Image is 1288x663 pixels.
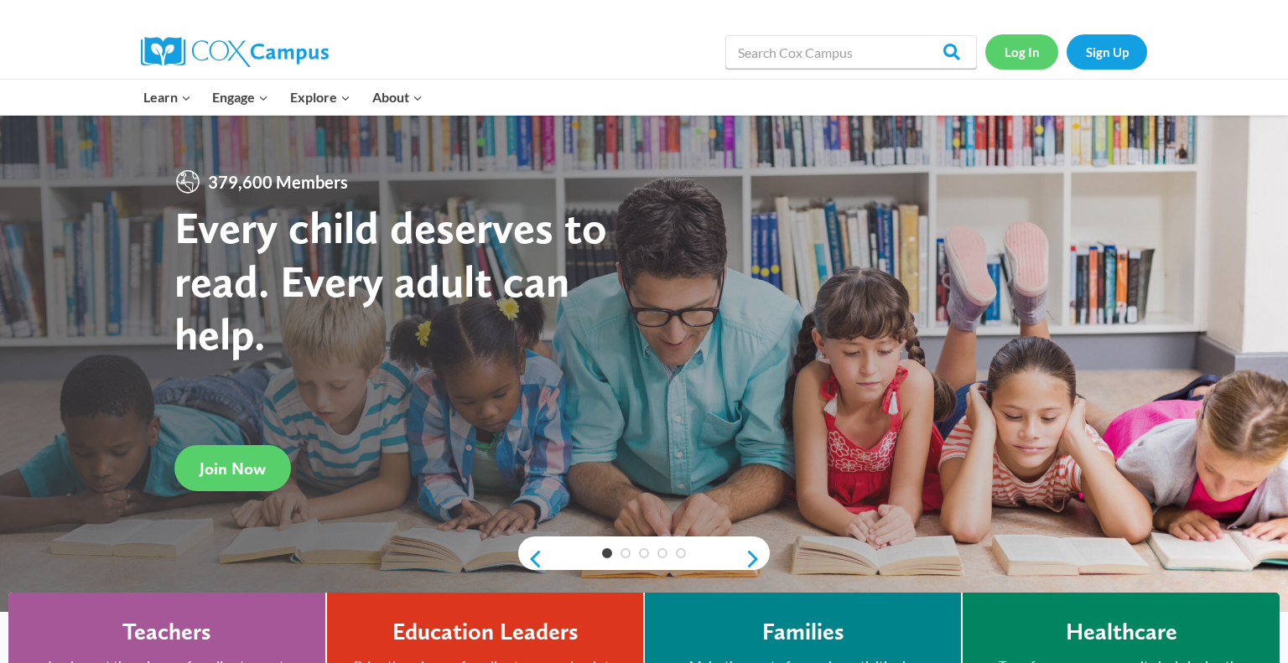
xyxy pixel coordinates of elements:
[141,37,329,67] img: Cox Campus
[725,35,977,69] input: Search Cox Campus
[279,80,361,115] button: Child menu of Explore
[762,618,844,646] h4: Families
[1067,34,1147,69] a: Sign Up
[657,548,667,558] a: 4
[201,168,355,195] span: 379,600 Members
[639,548,649,558] a: 3
[361,80,434,115] button: Child menu of About
[602,548,612,558] a: 1
[132,80,202,115] button: Child menu of Learn
[202,80,280,115] button: Child menu of Engage
[174,200,607,360] strong: Every child deserves to read. Every adult can help.
[1066,618,1177,646] h4: Healthcare
[985,34,1058,69] a: Log In
[985,34,1147,69] nav: Secondary Navigation
[621,548,631,558] a: 2
[518,542,770,576] div: content slider buttons
[200,458,266,479] span: Join Now
[174,445,291,491] a: Join Now
[518,549,543,569] a: previous
[132,80,433,115] nav: Primary Navigation
[122,618,211,646] h4: Teachers
[745,549,770,569] a: next
[392,618,579,646] h4: Education Leaders
[676,548,686,558] a: 5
